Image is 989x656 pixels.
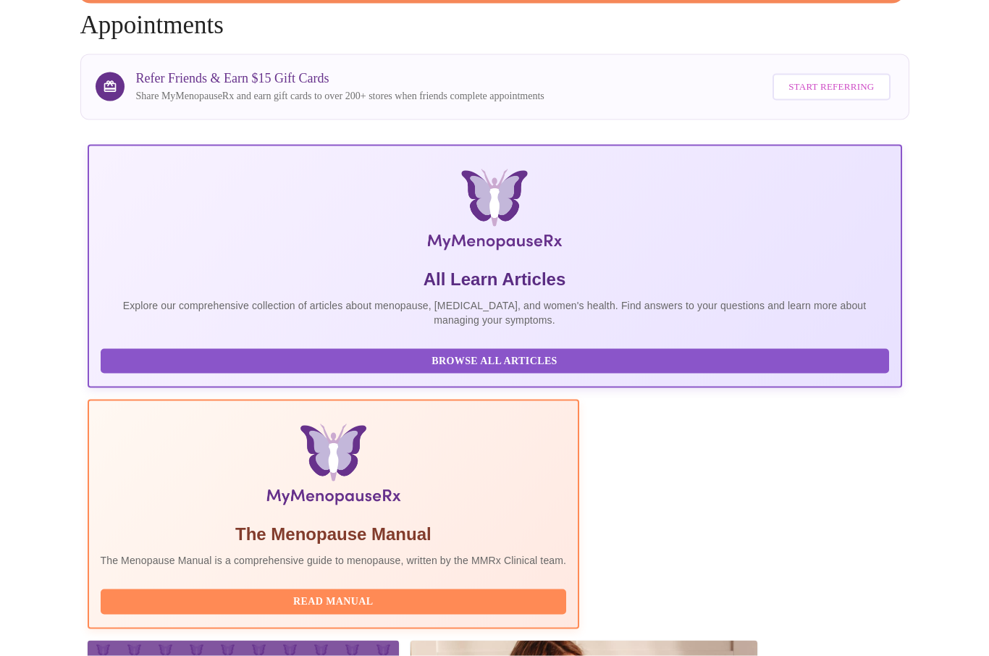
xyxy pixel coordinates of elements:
p: The Menopause Manual is a comprehensive guide to menopause, written by the MMRx Clinical team. [101,553,567,568]
a: Start Referring [769,67,893,108]
a: Read Manual [101,594,571,607]
h3: Refer Friends & Earn $15 Gift Cards [136,71,544,86]
p: Share MyMenopauseRx and earn gift cards to over 200+ stores when friends complete appointments [136,89,544,104]
button: Start Referring [773,74,890,101]
button: Read Manual [101,589,567,615]
h5: All Learn Articles [101,268,889,291]
span: Read Manual [115,593,552,611]
p: Explore our comprehensive collection of articles about menopause, [MEDICAL_DATA], and women's hea... [101,298,889,327]
img: MyMenopauseRx Logo [222,169,766,256]
span: Start Referring [788,79,874,96]
img: Menopause Manual [174,424,492,511]
span: Browse All Articles [115,353,875,371]
h5: The Menopause Manual [101,523,567,546]
button: Browse All Articles [101,349,889,374]
a: Browse All Articles [101,353,893,366]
